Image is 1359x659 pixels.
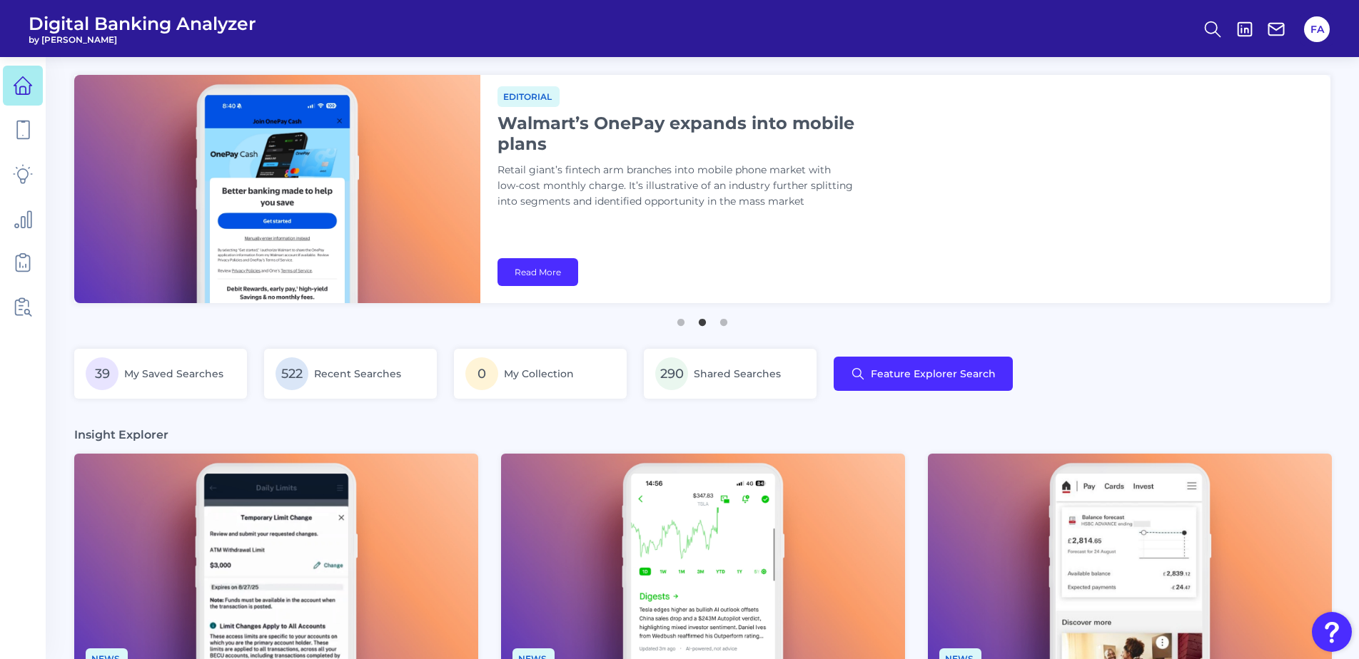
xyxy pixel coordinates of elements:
a: 522Recent Searches [264,349,437,399]
span: Feature Explorer Search [871,368,996,379]
span: Recent Searches [314,367,401,380]
span: 39 [86,357,118,390]
h3: Insight Explorer [74,427,168,442]
img: bannerImg [74,75,480,303]
button: Open Resource Center [1312,612,1352,652]
h1: Walmart’s OnePay expands into mobile plans [497,113,854,154]
a: 290Shared Searches [644,349,817,399]
span: by [PERSON_NAME] [29,34,256,45]
p: Retail giant’s fintech arm branches into mobile phone market with low-cost monthly charge. It’s i... [497,163,854,210]
span: 0 [465,357,498,390]
button: Feature Explorer Search [834,357,1013,391]
span: Digital Banking Analyzer [29,13,256,34]
span: My Collection [504,367,574,380]
a: Editorial [497,89,560,103]
a: Read More [497,258,578,286]
span: Shared Searches [694,367,781,380]
button: FA [1304,16,1330,42]
span: My Saved Searches [124,367,223,380]
span: Editorial [497,86,560,107]
span: 290 [655,357,688,390]
button: 3 [717,312,731,326]
span: 522 [276,357,308,390]
a: 39My Saved Searches [74,349,247,399]
button: 2 [695,312,709,326]
button: 1 [674,312,688,326]
a: 0My Collection [454,349,627,399]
